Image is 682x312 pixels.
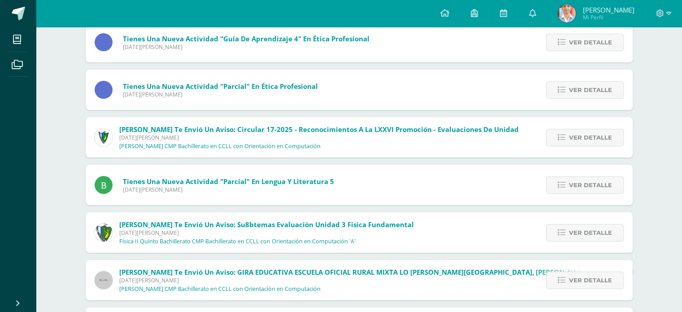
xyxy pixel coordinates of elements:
span: [PERSON_NAME] te envió un aviso: GIRA EDUCATIVA ESCUELA OFICIAL RURAL MIXTA LO [PERSON_NAME][GEOG... [119,268,661,277]
span: Ver detalle [569,82,612,98]
p: [PERSON_NAME] CMP Bachillerato en CCLL con Orientación en Computación [119,286,321,293]
span: [DATE][PERSON_NAME] [119,229,414,237]
span: Tienes una nueva actividad "Parcial" En Lengua y Literatura 5 [123,177,334,186]
span: [DATE][PERSON_NAME] [123,91,318,98]
span: Ver detalle [569,224,612,241]
img: 60x60 [95,271,113,289]
p: [PERSON_NAME] CMP Bachillerato en CCLL con Orientación en Computación [119,143,321,150]
span: [DATE][PERSON_NAME] [123,186,334,193]
p: Física II Quinto Bachillerato CMP Bachillerato en CCLL con Orientación en Computación 'A' [119,238,356,245]
span: Mi Perfil [582,13,634,21]
span: Ver detalle [569,272,612,289]
span: Tienes una nueva actividad "parcial" En Ética Profesional [123,82,318,91]
span: [PERSON_NAME] te envió un aviso: Su8btemas Evaluación Unidad 3 Física Fundamental [119,220,414,229]
span: Ver detalle [569,34,612,51]
img: 311b8cebe39389ba858d4b5aa0ec3d82.png [558,4,576,22]
span: Ver detalle [569,177,612,193]
span: [DATE][PERSON_NAME] [123,43,369,51]
img: 9f174a157161b4ddbe12118a61fed988.png [95,128,113,146]
span: [DATE][PERSON_NAME] [119,277,661,284]
span: Tienes una nueva actividad "guía de aprendizaje 4" En Ética Profesional [123,34,369,43]
span: [PERSON_NAME] [582,5,634,14]
span: Ver detalle [569,129,612,146]
span: [DATE][PERSON_NAME] [119,134,519,141]
img: d7d6d148f6dec277cbaab50fee73caa7.png [95,224,113,242]
span: [PERSON_NAME] te envió un aviso: Circular 17-2025 - Reconocimientos a la LXXVI Promoción - Evalua... [119,125,519,134]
